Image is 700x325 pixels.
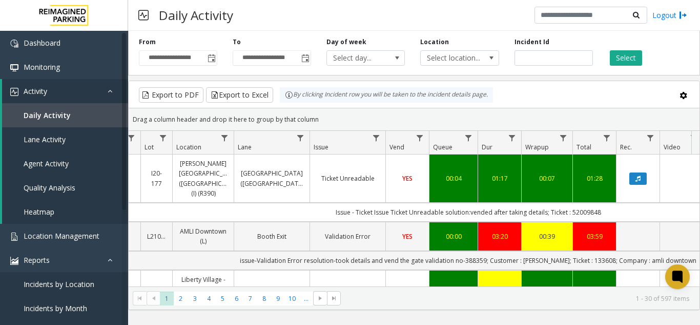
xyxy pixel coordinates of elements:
[664,143,681,151] span: Video
[24,38,60,48] span: Dashboard
[240,232,303,241] a: Booth Exit
[240,168,303,188] a: [GEOGRAPHIC_DATA] ([GEOGRAPHIC_DATA])
[243,292,257,305] span: Page 7
[528,174,566,183] a: 00:07
[347,294,689,303] kendo-pager-info: 1 - 30 of 597 items
[316,294,324,302] span: Go to the next page
[271,292,285,305] span: Page 9
[139,37,156,47] label: From
[314,143,328,151] span: Issue
[421,51,483,65] span: Select location...
[24,159,69,168] span: Agent Activity
[174,292,188,305] span: Page 2
[10,233,18,241] img: 'icon'
[402,174,413,183] span: YES
[610,50,642,66] button: Select
[557,131,570,145] a: Wrapup Filter Menu
[24,279,94,289] span: Incidents by Location
[188,292,202,305] span: Page 3
[294,131,307,145] a: Lane Filter Menu
[125,131,138,145] a: H Filter Menu
[238,143,252,151] span: Lane
[436,174,471,183] a: 00:04
[299,292,313,305] span: Page 11
[462,131,476,145] a: Queue Filter Menu
[679,10,687,21] img: logout
[316,174,379,183] a: Ticket Unreadable
[24,207,54,217] span: Heatmap
[313,291,327,305] span: Go to the next page
[2,103,128,127] a: Daily Activity
[482,143,492,151] span: Dur
[138,3,149,28] img: pageIcon
[24,135,66,144] span: Lane Activity
[257,292,271,305] span: Page 8
[392,232,423,241] a: YES
[285,292,299,305] span: Page 10
[179,226,228,246] a: AMLI Downtown (L)
[147,168,166,188] a: I20-177
[24,303,87,313] span: Incidents by Month
[413,131,427,145] a: Vend Filter Menu
[156,131,170,145] a: Lot Filter Menu
[330,294,338,302] span: Go to the last page
[484,174,515,183] a: 01:17
[145,143,154,151] span: Lot
[579,232,610,241] a: 03:59
[577,143,591,151] span: Total
[644,131,657,145] a: Rec. Filter Menu
[505,131,519,145] a: Dur Filter Menu
[402,232,413,241] span: YES
[139,87,203,103] button: Export to PDF
[392,174,423,183] a: YES
[154,3,238,28] h3: Daily Activity
[24,183,75,193] span: Quality Analysis
[2,79,128,103] a: Activity
[129,110,699,128] div: Drag a column header and drop it here to group by that column
[129,131,699,286] div: Data table
[24,62,60,72] span: Monitoring
[433,143,452,151] span: Queue
[528,232,566,241] a: 00:39
[10,40,18,48] img: 'icon'
[24,110,71,120] span: Daily Activity
[436,232,471,241] a: 00:00
[525,143,549,151] span: Wrapup
[179,275,228,314] a: Liberty Village - 85 [PERSON_NAME] (I)
[327,291,341,305] span: Go to the last page
[369,131,383,145] a: Issue Filter Menu
[2,200,128,224] a: Heatmap
[10,88,18,96] img: 'icon'
[420,37,449,47] label: Location
[160,292,174,305] span: Page 1
[299,51,311,65] span: Toggle popup
[202,292,216,305] span: Page 4
[147,232,166,241] a: L21063900
[327,51,389,65] span: Select day...
[316,232,379,241] a: Validation Error
[600,131,614,145] a: Total Filter Menu
[389,143,404,151] span: Vend
[206,87,273,103] button: Export to Excel
[579,174,610,183] a: 01:28
[176,143,201,151] span: Location
[205,51,217,65] span: Toggle popup
[484,232,515,241] a: 03:20
[514,37,549,47] label: Incident Id
[240,284,303,304] a: [GEOGRAPHIC_DATA] - 85 [PERSON_NAME]
[326,37,366,47] label: Day of week
[10,64,18,72] img: 'icon'
[652,10,687,21] a: Logout
[218,131,232,145] a: Location Filter Menu
[2,176,128,200] a: Quality Analysis
[285,91,293,99] img: infoIcon.svg
[10,257,18,265] img: 'icon'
